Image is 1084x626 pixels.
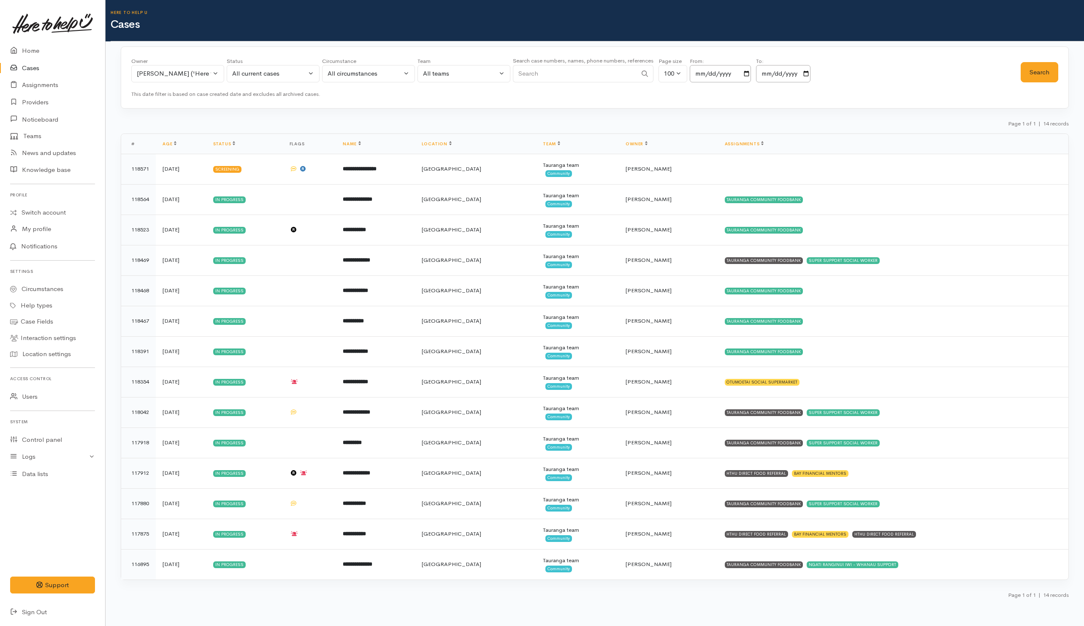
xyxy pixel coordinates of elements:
[213,379,246,386] div: In progress
[626,226,672,233] span: [PERSON_NAME]
[422,500,481,507] span: [GEOGRAPHIC_DATA]
[121,306,156,336] td: 118467
[213,470,246,477] div: In progress
[545,383,572,390] span: Community
[131,90,1058,98] div: This date filter is based on case created date and excludes all archived cases.
[213,257,246,264] div: In progress
[156,184,206,215] td: [DATE]
[227,65,320,82] button: All current cases
[213,561,246,568] div: In progress
[213,141,236,147] a: Status
[543,141,560,147] a: Team
[545,535,572,542] span: Community
[213,531,246,538] div: In progress
[545,201,572,207] span: Community
[156,215,206,245] td: [DATE]
[111,10,1084,15] h6: Here to help u
[121,184,156,215] td: 118564
[422,378,481,385] span: [GEOGRAPHIC_DATA]
[121,215,156,245] td: 118523
[545,474,572,481] span: Community
[1008,591,1069,599] small: Page 1 of 1 14 records
[422,287,481,294] span: [GEOGRAPHIC_DATA]
[156,275,206,306] td: [DATE]
[543,222,612,230] div: Tauranga team
[10,266,95,277] h6: Settings
[213,348,246,355] div: In progress
[626,530,672,537] span: [PERSON_NAME]
[626,500,672,507] span: [PERSON_NAME]
[626,408,672,416] span: [PERSON_NAME]
[213,227,246,234] div: In progress
[543,404,612,413] div: Tauranga team
[111,19,1084,31] h1: Cases
[725,409,803,416] div: TAURANGA COMMUNITY FOODBANK
[422,196,481,203] span: [GEOGRAPHIC_DATA]
[543,161,612,169] div: Tauranga team
[626,469,672,476] span: [PERSON_NAME]
[545,566,572,572] span: Community
[626,439,672,446] span: [PERSON_NAME]
[343,141,360,147] a: Name
[543,313,612,321] div: Tauranga team
[792,531,848,538] div: BAY FINANCIAL MENTORS
[121,549,156,580] td: 116895
[1038,591,1041,599] span: |
[659,65,687,82] button: 100
[163,141,176,147] a: Age
[227,57,320,65] div: Status
[545,170,572,177] span: Community
[543,283,612,291] div: Tauranga team
[1038,120,1041,127] span: |
[213,501,246,507] div: In progress
[213,409,246,416] div: In progress
[121,367,156,397] td: 118354
[626,378,672,385] span: [PERSON_NAME]
[417,65,510,82] button: All teams
[422,561,481,568] span: [GEOGRAPHIC_DATA]
[690,57,751,65] div: From:
[725,257,803,264] div: TAURANGA COMMUNITY FOODBANK
[156,488,206,519] td: [DATE]
[10,189,95,201] h6: Profile
[417,57,510,65] div: Team
[725,318,803,325] div: TAURANGA COMMUNITY FOODBANK
[626,317,672,324] span: [PERSON_NAME]
[807,257,880,264] div: SUPER SUPPORT SOCIAL WORKER
[543,252,612,261] div: Tauranga team
[543,526,612,534] div: Tauranga team
[422,469,481,476] span: [GEOGRAPHIC_DATA]
[513,65,637,82] input: Search
[121,397,156,427] td: 118042
[545,444,572,451] span: Community
[322,57,415,65] div: Circumstance
[213,196,246,203] div: In progress
[131,57,224,65] div: Owner
[232,69,306,79] div: All current cases
[423,69,497,79] div: All teams
[545,353,572,359] span: Community
[156,427,206,458] td: [DATE]
[659,57,687,65] div: Page size
[545,231,572,238] span: Community
[725,348,803,355] div: TAURANGA COMMUNITY FOODBANK
[422,256,481,264] span: [GEOGRAPHIC_DATA]
[156,549,206,580] td: [DATE]
[422,348,481,355] span: [GEOGRAPHIC_DATA]
[156,367,206,397] td: [DATE]
[725,531,789,538] div: HTHU DIRECT FOOD REFERRAL
[545,292,572,299] span: Community
[213,288,246,294] div: In progress
[545,505,572,512] span: Community
[626,561,672,568] span: [PERSON_NAME]
[725,440,803,446] div: TAURANGA COMMUNITY FOODBANK
[156,458,206,488] td: [DATE]
[756,57,810,65] div: To:
[121,519,156,549] td: 117875
[156,245,206,275] td: [DATE]
[156,306,206,336] td: [DATE]
[725,227,803,234] div: TAURANGA COMMUNITY FOODBANK
[156,397,206,427] td: [DATE]
[626,141,648,147] a: Owner
[121,275,156,306] td: 118468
